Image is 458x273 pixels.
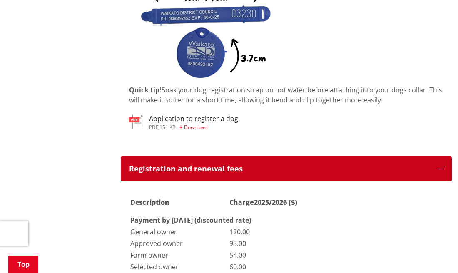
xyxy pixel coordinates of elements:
[130,261,228,272] td: Selected owner
[229,250,303,261] td: 54.00
[8,256,38,273] a: Top
[130,191,228,214] th: De
[420,238,450,268] iframe: Messenger Launcher
[291,198,297,207] strong: $)
[229,226,303,237] td: 120.00
[130,250,228,261] td: Farm owner
[134,216,139,225] strong: a
[129,85,162,94] strong: Quick tip!
[149,115,238,123] h3: Application to register a dog
[129,85,443,115] div: Soak your dog registration strap on hot water before attaching it to your dogs collar. This will ...
[129,165,428,173] h3: Registration and renewal fees
[149,125,238,130] div: ,
[139,216,251,225] strong: yment by [DATE] (discounted rate)
[242,198,254,207] strong: rge
[229,261,303,272] td: 60.00
[184,124,207,131] span: Download
[229,191,303,214] th: Cha
[254,198,269,207] strong: 2025
[130,226,228,237] td: General owner
[139,198,169,207] strong: scription
[159,124,176,131] span: 151 KB
[229,238,303,249] td: 95.00
[149,124,158,131] span: pdf
[121,156,452,181] button: Registration and renewal fees
[269,198,291,207] strong: /2026 (
[129,115,143,129] img: document-pdf.svg
[129,115,238,130] a: Application to register a dog pdf,151 KB Download
[130,238,228,249] td: Approved owner
[130,216,134,225] strong: P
